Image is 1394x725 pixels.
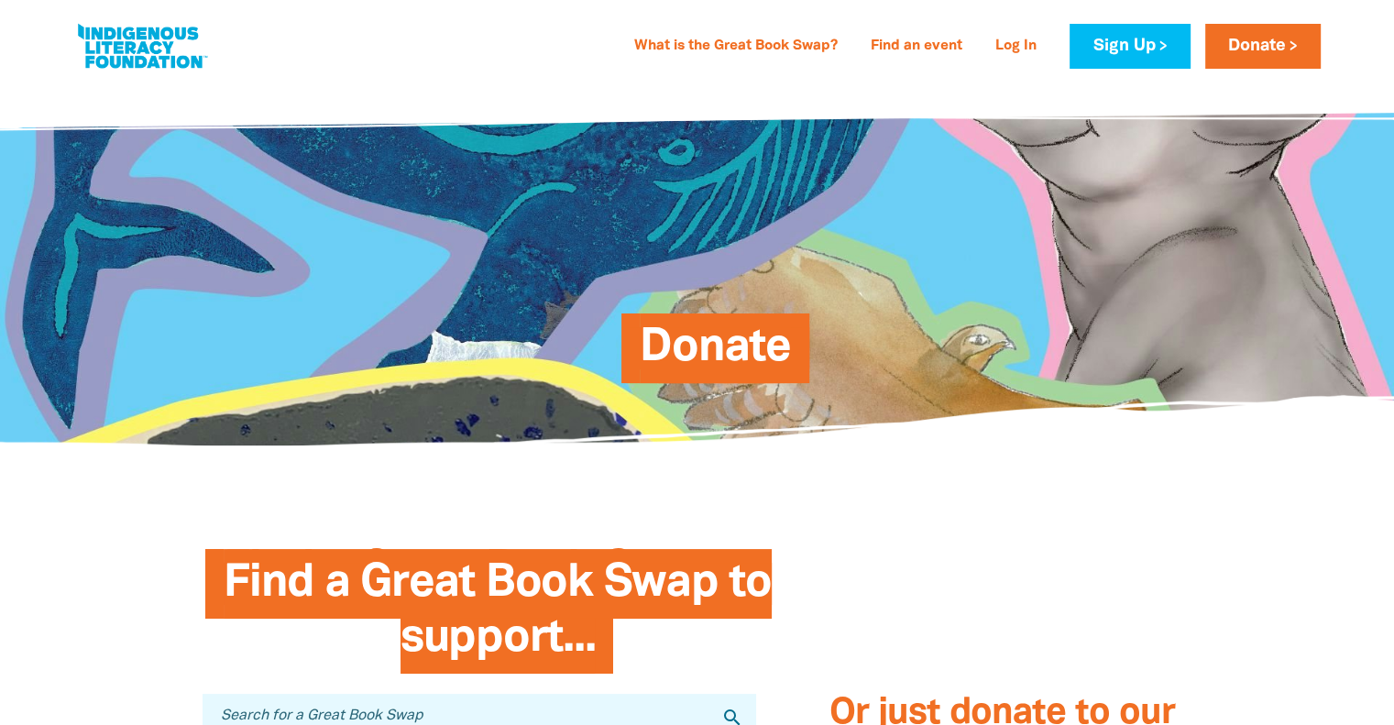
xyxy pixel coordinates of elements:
a: Log In [984,32,1048,61]
a: Sign Up [1070,24,1190,69]
a: What is the Great Book Swap? [623,32,849,61]
span: Donate [640,327,791,383]
span: Find a Great Book Swap to support... [224,563,772,674]
a: Find an event [860,32,973,61]
a: Donate [1205,24,1321,69]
